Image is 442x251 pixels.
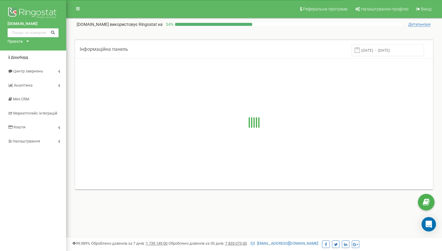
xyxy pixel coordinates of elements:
div: Open Intercom Messenger [422,217,436,231]
u: 7 835 073,00 [225,241,247,246]
input: Пошук за номером [8,28,59,37]
a: [EMAIL_ADDRESS][DOMAIN_NAME] [251,241,318,246]
span: Кошти [14,125,26,129]
span: Реферальна програма [303,7,348,11]
span: Інформаційна панель [80,46,128,52]
span: Центр звернень [13,69,43,73]
span: Оброблено дзвінків за 30 днів : [168,241,247,246]
span: Аналiтика [14,83,32,87]
span: Mini CRM [13,97,29,101]
span: Дашборд [11,55,28,60]
u: 1 739 149,00 [146,241,167,246]
span: використовує Ringostat на [110,22,163,27]
span: Маркетплейс інтеграцій [13,111,57,115]
a: [DOMAIN_NAME] [8,21,59,27]
p: [DOMAIN_NAME] [77,21,163,27]
img: Ringostat logo [8,6,59,21]
span: Налаштування [13,139,40,143]
div: Проєкти [8,39,23,44]
p: 34 % [163,21,175,27]
span: 99,989% [72,241,90,246]
span: Оброблено дзвінків за 7 днів : [91,241,167,246]
span: Вихід [421,7,431,11]
span: Детальніше [408,22,431,27]
span: Налаштування профілю [361,7,408,11]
